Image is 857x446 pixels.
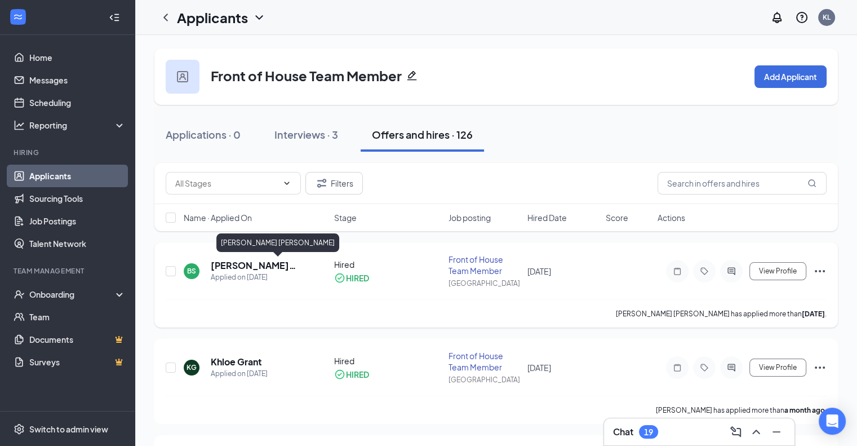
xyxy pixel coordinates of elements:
svg: Pencil [406,70,418,81]
div: Front of House Team Member [449,350,520,373]
h5: [PERSON_NAME] [PERSON_NAME] [211,259,304,272]
div: Hired [334,355,442,366]
svg: Collapse [109,12,120,23]
b: a month ago [784,406,825,414]
div: Applications · 0 [166,127,241,142]
span: Hired Date [527,212,567,223]
svg: CheckmarkCircle [334,369,345,380]
svg: Ellipses [813,264,827,278]
a: SurveysCrown [29,351,126,373]
svg: Filter [315,176,328,190]
svg: WorkstreamLogo [12,11,24,23]
div: HIRED [346,369,369,380]
a: DocumentsCrown [29,328,126,351]
svg: Tag [698,267,711,276]
p: [PERSON_NAME] [PERSON_NAME] has applied more than . [616,309,827,319]
span: View Profile [759,364,797,372]
svg: ActiveChat [725,363,738,372]
div: BS [187,266,196,276]
svg: Ellipses [813,361,827,374]
svg: Analysis [14,120,25,131]
h3: Front of House Team Member [211,66,402,85]
svg: Minimize [770,425,783,439]
b: [DATE] [802,310,825,318]
button: View Profile [749,262,806,280]
a: Sourcing Tools [29,187,126,210]
div: KG [187,363,197,372]
svg: ActiveChat [725,267,738,276]
img: user icon [177,71,188,82]
div: Reporting [29,120,126,131]
div: HIRED [346,272,369,284]
svg: MagnifyingGlass [807,179,816,188]
a: Home [29,46,126,69]
svg: ChevronDown [282,179,291,188]
svg: Notifications [770,11,784,24]
div: Offers and hires · 126 [372,127,473,142]
p: [PERSON_NAME] has applied more than . [656,405,827,415]
div: Hired [334,259,442,270]
div: Team Management [14,266,123,276]
svg: Note [670,267,684,276]
span: Actions [658,212,685,223]
svg: ComposeMessage [729,425,743,439]
button: Minimize [767,423,785,441]
span: [DATE] [527,266,551,276]
span: Score [606,212,628,223]
a: Applicants [29,165,126,187]
h3: Chat [613,426,633,438]
a: Scheduling [29,91,126,114]
span: Job posting [449,212,491,223]
a: Team [29,306,126,328]
button: ChevronUp [747,423,765,441]
svg: ChevronDown [252,11,266,24]
div: 19 [644,427,653,437]
a: Talent Network [29,232,126,255]
div: Applied on [DATE] [211,368,268,379]
span: Stage [334,212,357,223]
svg: QuestionInfo [795,11,809,24]
button: View Profile [749,359,806,377]
div: [GEOGRAPHIC_DATA] [449,279,520,288]
svg: Settings [14,423,25,435]
svg: UserCheck [14,289,25,300]
button: ComposeMessage [727,423,745,441]
div: Onboarding [29,289,116,300]
div: Open Intercom Messenger [819,408,846,435]
input: All Stages [175,177,278,189]
div: [PERSON_NAME] [PERSON_NAME] [216,233,339,252]
svg: CheckmarkCircle [334,272,345,284]
h5: Khloe Grant [211,356,262,368]
a: Messages [29,69,126,91]
button: Add Applicant [754,65,827,88]
svg: Note [670,363,684,372]
svg: ChevronLeft [159,11,172,24]
div: Front of House Team Member [449,254,520,276]
div: Hiring [14,148,123,157]
input: Search in offers and hires [658,172,827,195]
h1: Applicants [177,8,248,27]
div: Interviews · 3 [274,127,338,142]
span: Name · Applied On [184,212,252,223]
span: [DATE] [527,363,551,373]
span: View Profile [759,267,797,275]
svg: Tag [698,363,711,372]
button: Filter Filters [305,172,363,195]
svg: ChevronUp [749,425,763,439]
a: Job Postings [29,210,126,232]
div: Switch to admin view [29,423,108,435]
div: [GEOGRAPHIC_DATA] [449,375,520,385]
div: Applied on [DATE] [211,272,304,283]
div: KL [823,12,831,22]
